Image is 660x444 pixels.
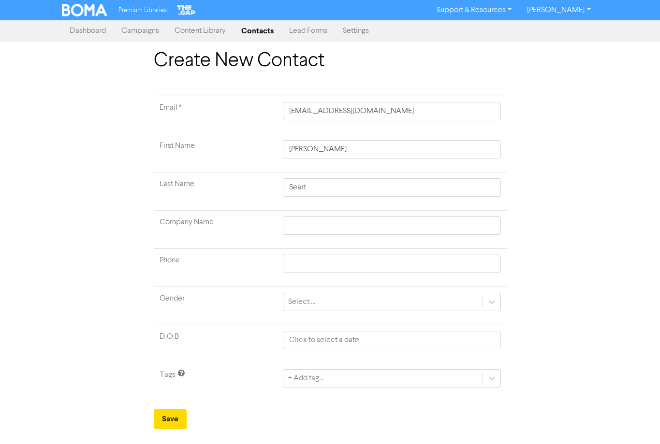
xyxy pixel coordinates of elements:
[234,21,281,41] a: Contacts
[519,2,598,18] a: [PERSON_NAME]
[288,296,315,308] div: Select ...
[154,172,278,211] td: Last Name
[154,287,278,325] td: Gender
[154,96,278,134] td: Required
[154,211,278,249] td: Company Name
[176,4,197,16] img: The Gap
[154,134,278,172] td: First Name
[429,2,519,18] a: Support & Resources
[154,325,278,363] td: D.O.B
[154,363,278,401] td: Tags
[288,372,323,384] div: + Add tag...
[154,49,507,72] h1: Create New Contact
[62,4,107,16] img: BOMA Logo
[62,21,114,41] a: Dashboard
[335,21,377,41] a: Settings
[114,21,167,41] a: Campaigns
[154,249,278,287] td: Phone
[283,331,500,349] input: Click to select a date
[167,21,234,41] a: Content Library
[539,340,660,444] iframe: Chat Widget
[281,21,335,41] a: Lead Forms
[118,7,168,14] span: Premium Libraries:
[154,409,187,429] button: Save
